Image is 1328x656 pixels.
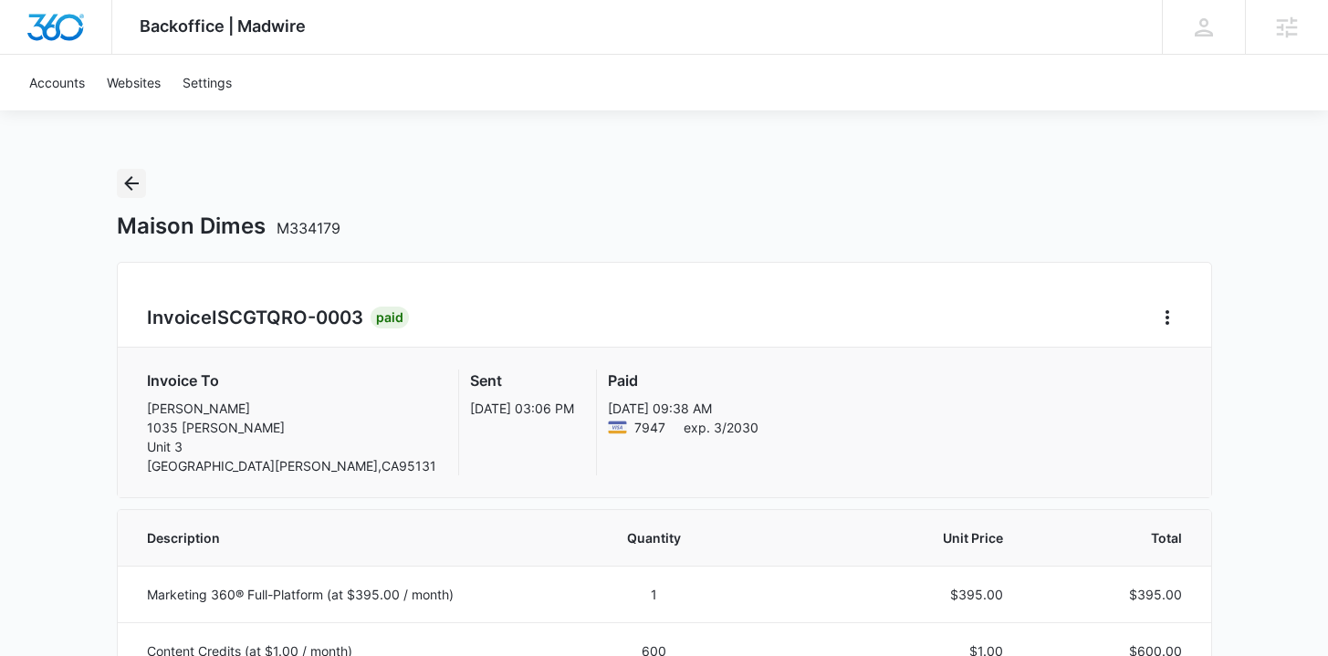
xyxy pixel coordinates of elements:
[212,307,363,328] span: ISCGTQRO-0003
[574,566,736,622] td: 1
[140,16,306,36] span: Backoffice | Madwire
[371,307,409,328] div: Paid
[117,213,340,240] h1: Maison Dimes
[608,399,758,418] p: [DATE] 09:38 AM
[608,370,758,391] h3: Paid
[117,169,146,198] button: Back
[1153,303,1182,332] button: Home
[1047,528,1181,547] span: Total
[172,55,243,110] a: Settings
[757,528,1003,547] span: Unit Price
[1047,585,1181,604] p: $395.00
[470,399,574,418] p: [DATE] 03:06 PM
[96,55,172,110] a: Websites
[684,418,758,437] span: exp. 3/2030
[147,399,436,475] p: [PERSON_NAME] 1035 [PERSON_NAME] Unit 3 [GEOGRAPHIC_DATA][PERSON_NAME] , CA 95131
[18,55,96,110] a: Accounts
[596,528,714,547] span: Quantity
[147,304,371,331] h2: Invoice
[757,585,1003,604] p: $395.00
[147,528,552,547] span: Description
[147,585,552,604] p: Marketing 360® Full-Platform (at $395.00 / month)
[147,370,436,391] h3: Invoice To
[470,370,574,391] h3: Sent
[277,219,340,237] span: M334179
[634,418,665,437] span: Visa ending with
